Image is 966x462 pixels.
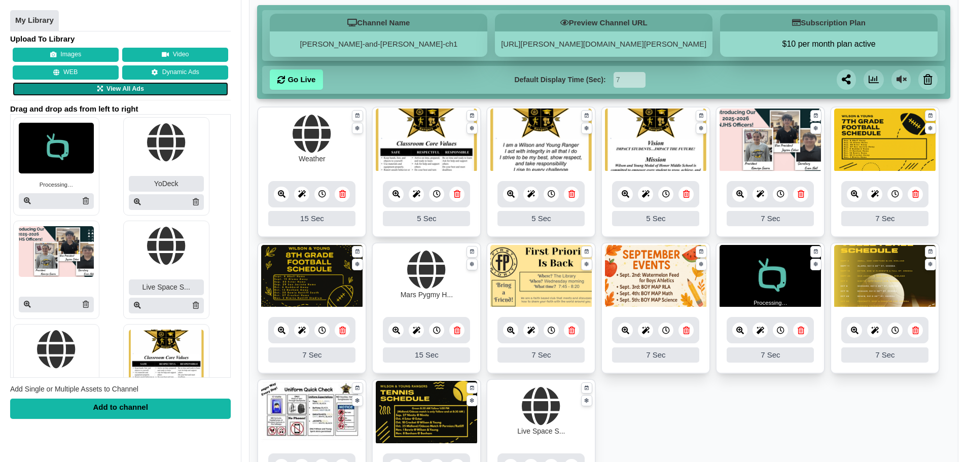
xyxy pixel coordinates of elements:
[129,330,204,381] img: P250x250 image processing20250908 996236 93wvux
[10,10,59,31] a: My Library
[270,14,487,31] h5: Channel Name
[13,48,119,62] button: Images
[13,66,119,80] button: WEB
[612,347,699,363] div: 7 Sec
[720,14,938,31] h5: Subscription Plan
[299,154,326,164] div: Weather
[720,109,821,172] img: 644.695 kb
[10,104,231,115] span: Drag and drop ads from left to right
[261,245,363,308] img: 13.968 mb
[792,352,966,462] iframe: Chat Widget
[268,347,355,363] div: 7 Sec
[490,109,592,172] img: 1786.025 kb
[13,82,228,96] a: View All Ads
[261,381,363,444] img: 1317.098 kb
[10,399,231,419] div: Add to channel
[841,211,928,226] div: 7 Sec
[129,280,204,296] div: Live Space S...
[40,181,74,189] small: Processing…
[754,299,788,307] small: Processing…
[497,347,585,363] div: 7 Sec
[720,245,821,308] img: Sign stream loading animation
[376,381,477,444] img: 12.142 mb
[497,211,585,226] div: 5 Sec
[841,347,928,363] div: 7 Sec
[727,211,814,226] div: 7 Sec
[270,69,323,90] a: Go Live
[122,48,228,62] button: Video
[490,245,592,308] img: 92.625 kb
[514,75,605,85] label: Default Display Time (Sec):
[376,109,477,172] img: 1802.340 kb
[383,347,470,363] div: 15 Sec
[517,426,565,437] div: Live Space S...
[614,72,646,88] input: Seconds
[605,109,706,172] img: 1788.290 kb
[268,211,355,226] div: 15 Sec
[383,211,470,226] div: 5 Sec
[720,39,938,49] button: $10 per month plan active
[834,109,936,172] img: 8.781 mb
[612,211,699,226] div: 5 Sec
[19,227,94,277] img: P250x250 image processing20250915 1593173 1dggp69
[727,347,814,363] div: 7 Sec
[10,385,138,394] span: Add Single or Multiple Assets to Channel
[19,123,94,174] img: Sign stream loading animation
[122,66,228,80] a: Dynamic Ads
[834,245,936,308] img: 842.610 kb
[10,34,231,44] h4: Upload To Library
[401,290,453,300] div: Mars Pygmy H...
[501,40,706,48] a: [URL][PERSON_NAME][DOMAIN_NAME][PERSON_NAME]
[129,176,204,192] div: YoDeck
[605,245,706,308] img: 2.760 mb
[270,31,487,57] div: [PERSON_NAME]-and-[PERSON_NAME]-ch1
[495,14,712,31] h5: Preview Channel URL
